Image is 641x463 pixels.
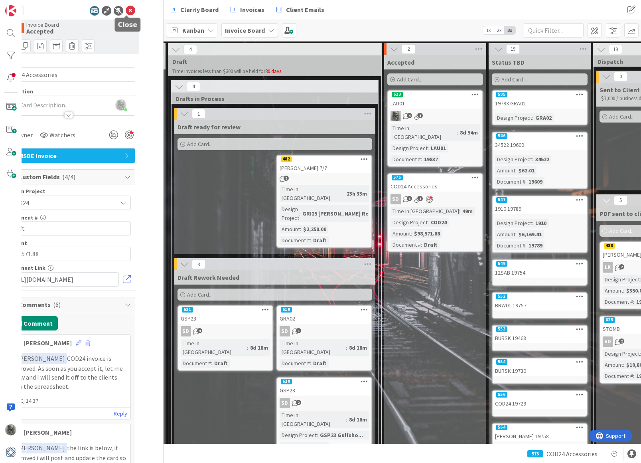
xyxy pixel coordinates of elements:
[619,264,624,269] span: 2
[421,155,422,164] span: :
[493,204,587,214] div: 1910 19789
[493,196,587,214] div: 5471910 19789
[176,95,368,103] span: Drafts in Process
[49,130,75,140] span: Watchers
[6,214,38,221] label: Document #
[114,409,127,419] a: Reply
[387,58,414,66] span: Accepted
[493,91,587,98] div: 505
[172,57,371,65] span: Draft
[280,326,290,336] div: SD
[429,218,449,227] div: COD24
[187,291,213,298] span: Add Card...
[496,133,507,139] div: 546
[495,230,515,239] div: Amount
[388,98,482,109] div: LAU01
[225,26,265,34] b: Invoice Board
[525,177,527,186] span: :
[493,133,587,140] div: 546
[281,307,292,313] div: 619
[505,26,515,34] span: 3x
[609,227,635,234] span: Add Card...
[527,450,543,457] div: 575
[277,378,371,385] div: 620
[300,209,373,218] div: GRI25 [PERSON_NAME] Res
[280,431,317,439] div: Design Project
[277,163,371,173] div: [PERSON_NAME] 7/7
[533,155,551,164] div: 34522
[483,26,494,34] span: 1x
[532,113,533,122] span: :
[493,366,587,376] div: BURSK 19730
[192,259,205,269] span: 3
[495,155,532,164] div: Design Project
[603,336,613,347] div: SD
[182,26,204,35] span: Kanban
[496,359,507,365] div: 554
[493,260,587,278] div: 54912SAB 19754
[392,92,403,97] div: 623
[311,442,329,451] div: Draft
[391,194,401,204] div: SD
[26,28,59,34] b: Accepted
[391,124,457,141] div: Time in [GEOGRAPHIC_DATA]
[388,91,482,109] div: 623LAU01
[493,196,587,204] div: 547
[18,172,120,182] span: Custom Fields
[496,425,507,430] div: 564
[603,297,633,306] div: Document #
[347,415,369,424] div: 8d 18m
[6,316,58,330] button: Add Comment
[428,218,429,227] span: :
[17,1,36,11] span: Support
[11,197,113,208] span: COD24
[411,229,412,238] span: :
[496,197,507,203] div: 547
[493,326,587,343] div: 553BURSK 19468
[18,151,120,160] span: MSDE Invoice
[265,68,281,75] span: 30 days
[277,326,371,336] div: SD
[623,286,624,295] span: :
[412,229,442,238] div: $98,571.88
[546,449,598,459] span: COD24 Accessories
[296,328,301,333] span: 1
[623,360,624,369] span: :
[277,306,371,313] div: 619
[280,225,300,233] div: Amount
[277,313,371,324] div: GRA02
[280,236,310,245] div: Document #
[527,241,544,250] div: 19789
[532,219,533,228] span: :
[495,166,515,175] div: Amount
[493,98,587,109] div: 19793 GRA02
[277,378,371,396] div: 620GSP23
[10,353,127,391] p: COD24 invoice is approved. As soon as you accept it, let me know and I will send it off to the cl...
[226,2,269,17] a: Invoices
[493,391,587,398] div: 556
[181,359,211,368] div: Document #
[300,225,301,233] span: :
[277,398,371,408] div: SD
[311,359,329,368] div: Draft
[18,300,120,309] span: Comments
[402,44,415,54] span: 2
[277,156,371,173] div: 482[PERSON_NAME] 7/7
[388,174,482,181] div: 575
[280,442,310,451] div: Document #
[501,76,527,83] span: Add Card...
[604,243,615,249] div: 480
[248,343,270,352] div: 8d 18m
[277,156,371,163] div: 482
[533,113,554,122] div: GRA02
[187,82,200,91] span: 4
[6,265,131,271] div: Document Link
[12,354,65,362] span: [PERSON_NAME]
[515,230,517,239] span: :
[493,424,587,441] div: 564[PERSON_NAME] 19758
[493,326,587,333] div: 553
[192,109,205,119] span: 1
[343,189,345,198] span: :
[211,359,212,368] span: :
[299,209,300,218] span: :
